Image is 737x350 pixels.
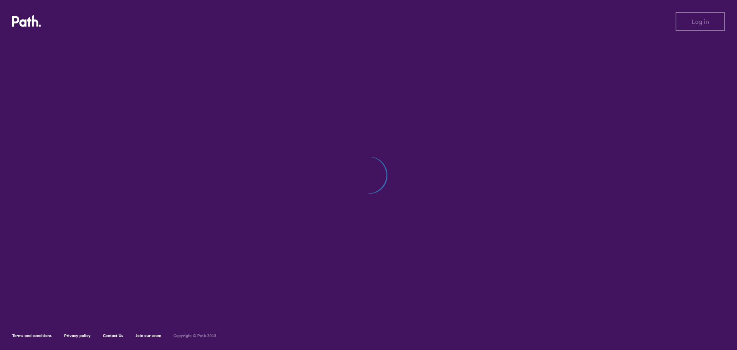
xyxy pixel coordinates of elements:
[676,12,725,31] button: Log in
[64,333,91,338] a: Privacy policy
[12,333,52,338] a: Terms and conditions
[136,333,161,338] a: Join our team
[174,333,216,338] h6: Copyright © Path 2018
[103,333,123,338] a: Contact Us
[692,18,709,25] span: Log in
